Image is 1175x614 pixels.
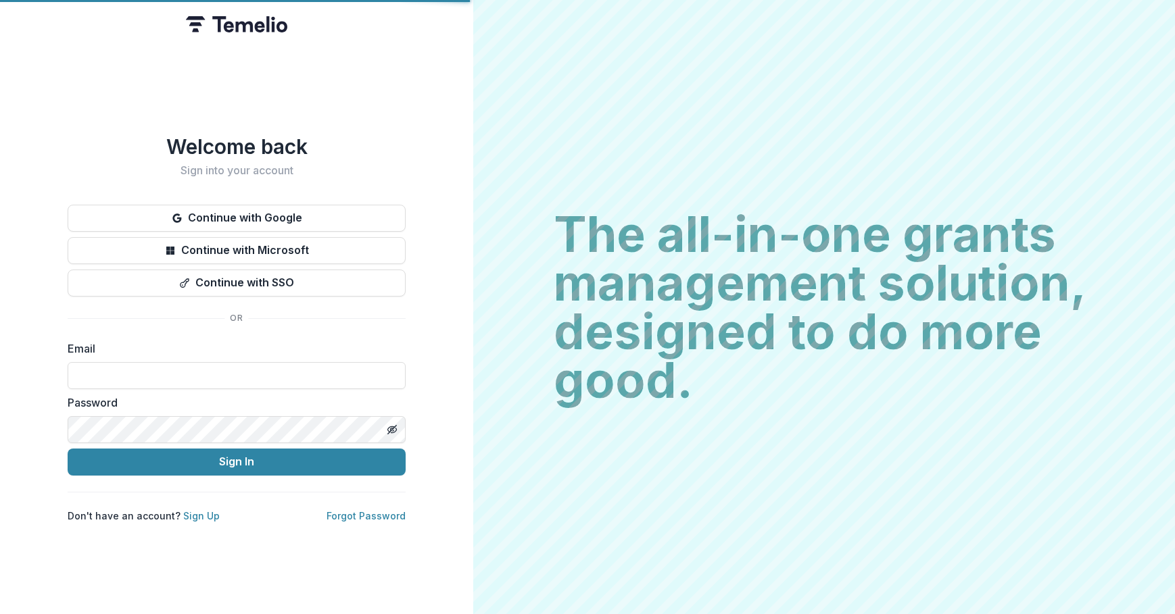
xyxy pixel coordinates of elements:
[327,510,406,521] a: Forgot Password
[68,449,406,476] button: Sign In
[381,419,403,440] button: Toggle password visibility
[68,270,406,297] button: Continue with SSO
[186,16,287,32] img: Temelio
[68,237,406,264] button: Continue with Microsoft
[68,509,220,523] p: Don't have an account?
[68,205,406,232] button: Continue with Google
[68,134,406,159] h1: Welcome back
[68,340,398,357] label: Email
[68,394,398,411] label: Password
[183,510,220,521] a: Sign Up
[68,164,406,177] h2: Sign into your account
